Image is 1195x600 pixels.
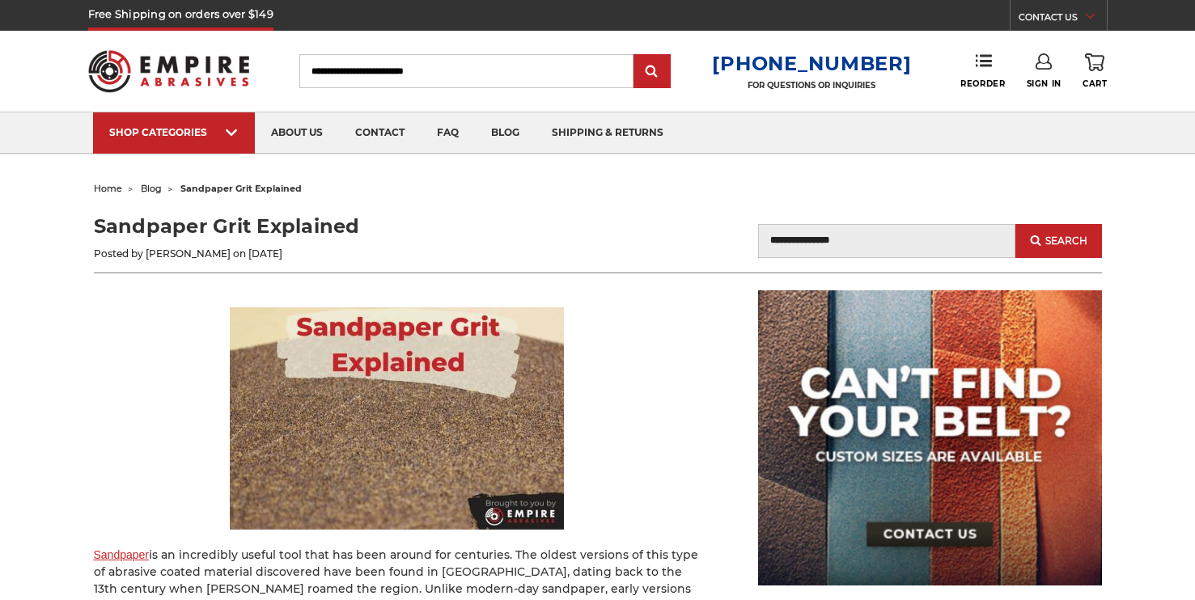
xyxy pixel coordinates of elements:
a: [PHONE_NUMBER] [712,52,911,75]
a: home [94,183,122,194]
a: about us [255,112,339,154]
a: blog [475,112,536,154]
span: sandpaper grit explained [180,183,302,194]
div: SHOP CATEGORIES [109,126,239,138]
img: Empire Abrasives [88,40,250,103]
a: CONTACT US [1019,8,1107,31]
input: Submit [636,56,668,88]
span: Cart [1083,78,1107,89]
a: Sandpaper [94,548,150,561]
a: contact [339,112,421,154]
span: Search [1045,235,1087,247]
img: promo banner for custom belts. [758,290,1102,585]
a: faq [421,112,475,154]
span: Sign In [1027,78,1062,89]
a: blog [141,183,162,194]
button: Search [1015,224,1101,258]
a: Cart [1083,53,1107,89]
p: FOR QUESTIONS OR INQUIRIES [712,80,911,91]
p: Posted by [PERSON_NAME] on [DATE] [94,247,598,261]
h1: Sandpaper Grit Explained [94,212,598,241]
a: Reorder [960,53,1005,88]
span: Reorder [960,78,1005,89]
a: shipping & returns [536,112,680,154]
img: Sandpaper Grit Explained - close-up of sand paper grains [230,307,564,530]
